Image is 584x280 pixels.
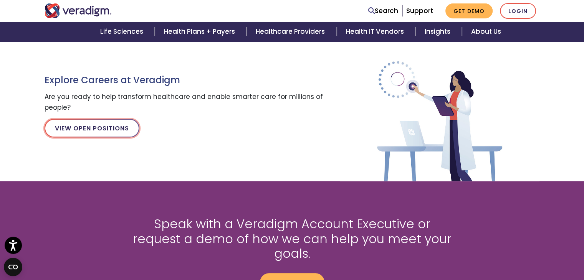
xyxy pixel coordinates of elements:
a: Support [406,6,433,15]
a: Healthcare Providers [247,22,336,41]
button: Open CMP widget [4,258,22,276]
a: Health IT Vendors [337,22,415,41]
a: Login [500,3,536,19]
img: Veradigm logo [45,3,112,18]
h2: Speak with a Veradigm Account Executive or request a demo of how we can help you meet your goals. [129,217,455,261]
a: Get Demo [445,3,493,18]
a: Health Plans + Payers [155,22,247,41]
a: View Open Positions [45,119,139,137]
a: Life Sciences [91,22,155,41]
a: Insights [415,22,462,41]
h3: Explore Careers at Veradigm [45,75,329,86]
p: Are you ready to help transform healthcare and enable smarter care for millions of people? [45,92,329,112]
a: About Us [462,22,510,41]
a: Search [368,6,398,16]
